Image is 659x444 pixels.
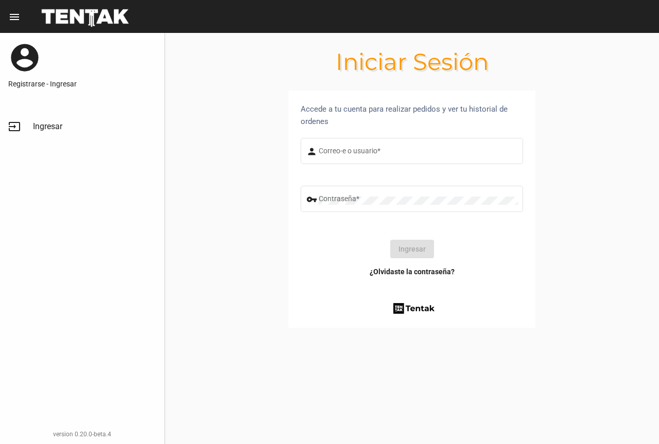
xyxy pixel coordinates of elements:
mat-icon: menu [8,11,21,23]
span: Ingresar [33,121,62,132]
div: Accede a tu cuenta para realizar pedidos y ver tu historial de ordenes [301,103,523,128]
mat-icon: account_circle [8,41,41,74]
h1: Iniciar Sesión [165,54,659,70]
div: version 0.20.0-beta.4 [8,429,156,439]
img: tentak-firm.png [392,301,436,315]
button: Ingresar [390,240,434,258]
a: ¿Olvidaste la contraseña? [370,267,455,277]
a: Registrarse - Ingresar [8,79,156,89]
mat-icon: vpn_key [306,193,319,206]
mat-icon: input [8,120,21,133]
mat-icon: person [306,146,319,158]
